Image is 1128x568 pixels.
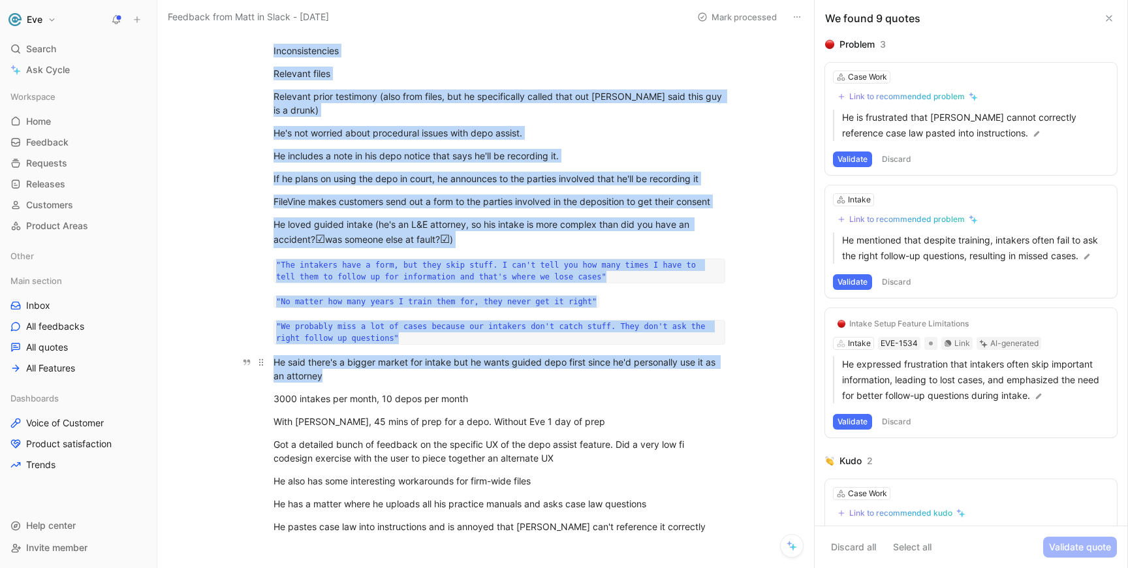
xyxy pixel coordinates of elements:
[833,89,982,104] button: Link to recommended problem
[5,87,151,106] div: Workspace
[26,198,73,212] span: Customers
[274,320,725,345] code: "We probably miss a lot of cases because our intakers don't catch stuff. They don't ask the right...
[5,271,151,291] div: Main section
[5,434,151,454] a: Product satisfaction
[168,9,329,25] span: Feedback from Matt in Slack - [DATE]
[5,174,151,194] a: Releases
[825,40,834,49] img: 🔴
[825,537,882,558] button: Discard all
[26,437,112,450] span: Product satisfaction
[274,44,725,57] div: Inconsistencies
[274,67,725,80] div: Relevant files
[848,487,887,500] div: Case Work
[887,537,937,558] button: Select all
[5,296,151,315] a: Inbox
[833,151,872,167] button: Validate
[5,195,151,215] a: Customers
[26,62,70,78] span: Ask Cycle
[274,217,725,248] div: He loved guided intake (he's an L&E attorney, so his intake is more complex than did you have an ...
[5,112,151,131] a: Home
[1034,392,1043,401] img: pen.svg
[274,415,725,428] div: With [PERSON_NAME], 45 mins of prep for a depo. Without Eve 1 day of prep
[5,271,151,378] div: Main sectionInboxAll feedbacksAll quotesAll Features
[849,508,952,518] div: Link to recommended kudo
[5,338,151,357] a: All quotes
[26,136,69,149] span: Feedback
[5,388,151,475] div: DashboardsVoice of CustomerProduct satisfactionTrends
[849,91,965,102] div: Link to recommended problem
[26,458,55,471] span: Trends
[5,153,151,173] a: Requests
[26,362,75,375] span: All Features
[877,151,916,167] button: Discard
[5,455,151,475] a: Trends
[5,413,151,433] a: Voice of Customer
[274,497,725,511] div: He has a matter where he uploads all his practice manuals and asks case law questions
[440,232,450,245] span: ☑
[867,453,873,469] div: 2
[274,259,725,283] code: "The intakers have a form, but they skip stuff. I can't tell you how many times I have to tell th...
[5,317,151,336] a: All feedbacks
[833,505,970,521] button: Link to recommended kudo
[5,516,151,535] div: Help center
[825,10,920,26] div: We found 9 quotes
[877,414,916,430] button: Discard
[5,10,59,29] button: EveEve
[26,542,87,553] span: Invite member
[26,219,88,232] span: Product Areas
[842,232,1109,264] p: He mentioned that despite training, intakers often fail to ask the right follow-up questions, res...
[26,417,104,430] span: Voice of Customer
[274,437,725,465] div: Got a detailed bunch of feedback on the specific UX of the depo assist feature. Did a very low fi...
[5,216,151,236] a: Product Areas
[274,195,725,208] div: FileVine makes customers send out a form to the parties involved in the deposition to get their c...
[849,319,969,329] div: Intake Setup Feature Limitations
[849,214,965,225] div: Link to recommended problem
[1043,537,1117,558] button: Validate quote
[5,246,151,270] div: Other
[848,71,887,84] div: Case Work
[10,249,34,262] span: Other
[10,90,55,103] span: Workspace
[26,157,67,170] span: Requests
[877,274,916,290] button: Discard
[839,453,862,469] div: Kudo
[26,341,68,354] span: All quotes
[842,356,1109,403] p: He expressed frustration that intakers often skip important information, leading to lost cases, a...
[833,212,982,227] button: Link to recommended problem
[26,178,65,191] span: Releases
[839,37,875,52] div: Problem
[26,520,76,531] span: Help center
[880,37,886,52] div: 3
[848,193,871,206] div: Intake
[274,126,725,140] div: He's not worried about procedural issues with depo assist.
[5,538,151,558] div: Invite member
[1032,129,1041,138] img: pen.svg
[274,172,725,185] div: If he plans on using the depo in court, he announces to the parties involved that he'll be record...
[833,414,872,430] button: Validate
[26,299,50,312] span: Inbox
[274,149,725,163] div: He includes a note in his depo notice that says he'll be recording it.
[8,13,22,26] img: Eve
[274,520,725,533] div: He pastes case law into instructions and is annoyed that [PERSON_NAME] can't reference it correctly
[5,60,151,80] a: Ask Cycle
[5,358,151,378] a: All Features
[5,388,151,408] div: Dashboards
[838,320,845,328] img: 🔴
[5,246,151,266] div: Other
[274,474,725,488] div: He also has some interesting workarounds for firm-wide files
[274,89,725,117] div: Relevant prior testimony (also from files, but he specifically called that out [PERSON_NAME] said...
[842,110,1109,141] p: He is frustrated that [PERSON_NAME] cannot correctly reference case law pasted into instructions.
[26,115,51,128] span: Home
[274,392,725,405] div: 3000 intakes per month, 10 depos per month
[691,8,783,26] button: Mark processed
[5,133,151,152] a: Feedback
[825,456,834,465] img: 👏
[833,274,872,290] button: Validate
[27,14,42,25] h1: Eve
[274,355,725,383] div: He said there's a bigger market for intake but he wants guided depo first since he'd personally u...
[5,39,151,59] div: Search
[10,392,59,405] span: Dashboards
[833,316,973,332] button: 🔴Intake Setup Feature Limitations
[315,232,325,245] span: ☑
[10,274,62,287] span: Main section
